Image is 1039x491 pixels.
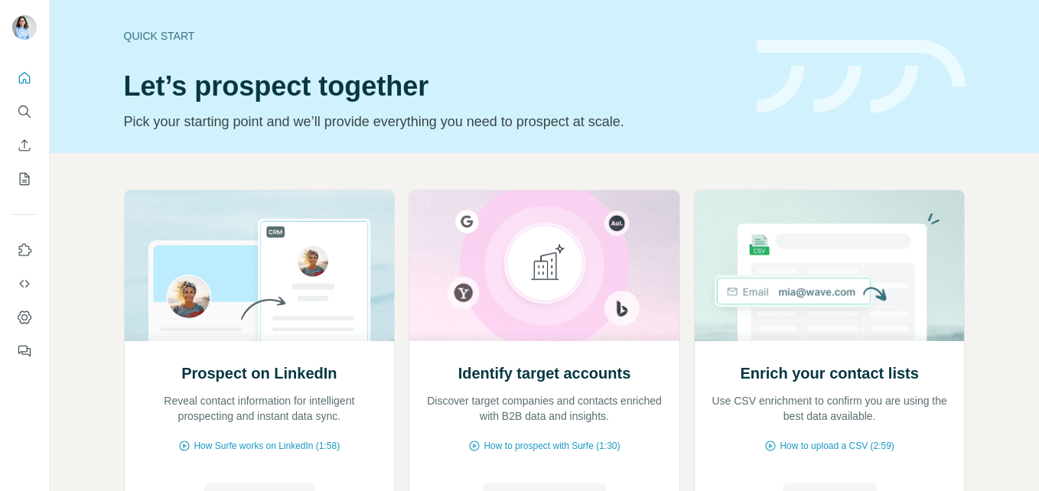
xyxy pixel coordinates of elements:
[757,40,966,114] img: banner
[181,363,337,384] h2: Prospect on LinkedIn
[140,393,379,424] p: Reveal contact information for intelligent prospecting and instant data sync.
[12,132,37,159] button: Enrich CSV
[458,363,631,384] h2: Identify target accounts
[12,64,37,92] button: Quick start
[124,111,738,132] p: Pick your starting point and we’ll provide everything you need to prospect at scale.
[740,363,918,384] h2: Enrich your contact lists
[124,71,738,102] h1: Let’s prospect together
[194,439,340,453] span: How Surfe works on LinkedIn (1:58)
[12,236,37,264] button: Use Surfe on LinkedIn
[12,15,37,40] img: Avatar
[710,393,949,424] p: Use CSV enrichment to confirm you are using the best data available.
[425,393,664,424] p: Discover target companies and contacts enriched with B2B data and insights.
[694,190,966,341] img: Enrich your contact lists
[124,190,396,341] img: Prospect on LinkedIn
[484,439,620,453] span: How to prospect with Surfe (1:30)
[409,190,680,341] img: Identify target accounts
[12,337,37,365] button: Feedback
[12,165,37,193] button: My lists
[124,28,738,44] div: Quick start
[780,439,894,453] span: How to upload a CSV (2:59)
[12,304,37,331] button: Dashboard
[12,98,37,125] button: Search
[12,270,37,298] button: Use Surfe API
